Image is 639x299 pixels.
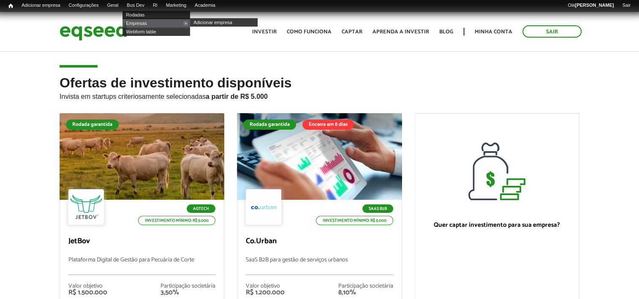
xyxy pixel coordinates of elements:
a: Geral [103,2,122,9]
a: Olá[PERSON_NAME] [563,2,618,9]
a: Sair [522,25,582,38]
a: Academia [190,2,220,9]
div: 8,10% [338,289,393,296]
a: RI [149,2,162,9]
div: Valor objetivo [68,283,107,289]
a: Blog [439,29,453,35]
a: Como funciona [287,29,332,35]
div: Encerra em 8 dias [302,120,354,130]
p: Plataforma Digital de Gestão para Pecuária de Corte [68,257,215,275]
span: Início [8,3,13,9]
div: R$ 1.500.000 [68,289,107,296]
p: SaaS B2B [362,204,393,213]
div: 3,50% [160,289,215,296]
a: Configurações [65,2,103,9]
p: Quer captar investimento para sua empresa? [424,221,571,229]
strong: [PERSON_NAME] [575,3,614,8]
div: Valor objetivo [246,283,285,289]
p: Investimento mínimo: R$ 5.000 [316,216,393,225]
a: Marketing [162,2,190,9]
a: Captar [342,29,362,35]
img: EqSeed [60,20,127,43]
strong: a partir de R$ 5.000 [206,93,268,100]
a: Investir [252,29,277,35]
div: Rodada garantida [243,120,296,130]
div: Rodada garantida [66,120,119,130]
p: Investimento mínimo: R$ 5.000 [138,216,215,225]
a: Rodadas [122,11,190,19]
a: Adicionar empresa [17,2,65,9]
p: Invista em startups criteriosamente selecionadas [60,90,579,101]
p: JetBov [68,237,215,246]
a: Aprenda a investir [373,29,429,35]
a: Sair [618,2,635,9]
h2: Ofertas de investimento disponíveis [60,76,579,113]
p: Agtech [187,204,215,213]
a: Início [4,2,17,10]
div: Participação societária [338,283,393,289]
a: Minha conta [475,29,512,35]
div: Participação societária [160,283,215,289]
p: SaaS B2B para gestão de serviços urbanos [246,257,393,275]
p: Co.Urban [246,237,393,246]
div: R$ 1.200.000 [246,289,285,296]
a: Bus Dev [122,2,149,9]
